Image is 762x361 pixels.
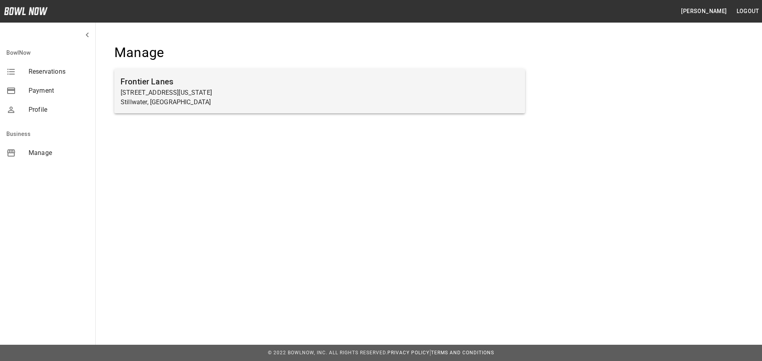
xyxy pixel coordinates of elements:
p: Stillwater, [GEOGRAPHIC_DATA] [121,97,519,107]
span: Manage [29,148,89,158]
p: [STREET_ADDRESS][US_STATE] [121,88,519,97]
span: Reservations [29,67,89,76]
a: Terms and Conditions [431,350,494,355]
button: Logout [733,4,762,19]
span: Payment [29,86,89,96]
span: © 2022 BowlNow, Inc. All Rights Reserved. [268,350,387,355]
button: [PERSON_NAME] [678,4,730,19]
h4: Manage [114,44,525,61]
span: Profile [29,105,89,115]
img: logo [4,7,48,15]
h6: Frontier Lanes [121,75,519,88]
a: Privacy Policy [387,350,429,355]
